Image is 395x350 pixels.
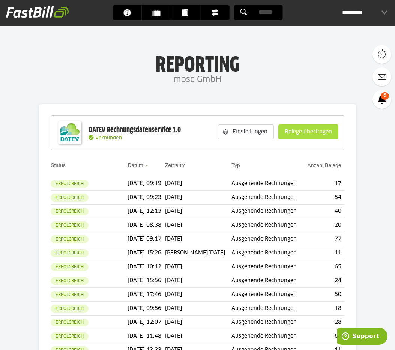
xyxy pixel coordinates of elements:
[89,125,181,135] div: DATEV Rechnungsdatenservice 1.0
[113,5,141,20] a: Dashboard
[51,249,89,257] sl-badge: Erfolgreich
[128,302,165,316] td: [DATE] 09:56
[51,208,89,215] sl-badge: Erfolgreich
[231,302,303,316] td: Ausgehende Rechnungen
[200,5,229,20] a: Finanzen
[128,177,165,191] td: [DATE] 09:19
[231,246,303,260] td: Ausgehende Rechnungen
[303,302,344,316] td: 18
[231,218,303,232] td: Ausgehende Rechnungen
[128,162,143,168] a: Datum
[231,205,303,218] td: Ausgehende Rechnungen
[165,329,232,343] td: [DATE]
[75,53,320,72] h1: Reporting
[51,162,66,168] a: Status
[51,235,89,243] sl-badge: Erfolgreich
[51,194,89,202] sl-badge: Erfolgreich
[165,218,232,232] td: [DATE]
[165,302,232,316] td: [DATE]
[278,124,338,139] sl-button: Belege übertragen
[171,5,200,20] a: Dokumente
[128,288,165,302] td: [DATE] 17:46
[307,162,341,168] a: Anzahl Belege
[51,332,89,340] sl-badge: Erfolgreich
[303,218,344,232] td: 20
[303,191,344,205] td: 54
[128,316,165,329] td: [DATE] 12:07
[165,288,232,302] td: [DATE]
[165,246,232,260] td: [PERSON_NAME][DATE]
[165,232,232,246] td: [DATE]
[231,232,303,246] td: Ausgehende Rechnungen
[303,316,344,329] td: 28
[231,191,303,205] td: Ausgehende Rechnungen
[128,218,165,232] td: [DATE] 08:38
[231,329,303,343] td: Ausgehende Rechnungen
[51,277,89,285] sl-badge: Erfolgreich
[231,316,303,329] td: Ausgehende Rechnungen
[165,274,232,288] td: [DATE]
[51,221,89,229] sl-badge: Erfolgreich
[128,274,165,288] td: [DATE] 15:56
[51,319,89,326] sl-badge: Erfolgreich
[142,5,171,20] a: Kunden
[303,274,344,288] td: 24
[218,124,274,139] sl-button: Einstellungen
[381,92,389,100] span: 6
[303,246,344,260] td: 11
[372,90,391,109] a: 6
[211,5,223,20] span: Finanzen
[231,177,303,191] td: Ausgehende Rechnungen
[231,162,240,168] a: Typ
[51,291,89,299] sl-badge: Erfolgreich
[303,260,344,274] td: 65
[55,118,85,148] img: DATEV-Datenservice Logo
[165,177,232,191] td: [DATE]
[51,263,89,271] sl-badge: Erfolgreich
[303,329,344,343] td: 60
[231,274,303,288] td: Ausgehende Rechnungen
[165,260,232,274] td: [DATE]
[231,288,303,302] td: Ausgehende Rechnungen
[95,136,122,141] span: Verbunden
[128,260,165,274] td: [DATE] 10:12
[182,5,194,20] span: Dokumente
[51,180,89,188] sl-badge: Erfolgreich
[152,5,165,20] span: Kunden
[165,205,232,218] td: [DATE]
[6,6,69,18] img: fastbill_logo_white.png
[51,305,89,313] sl-badge: Erfolgreich
[165,191,232,205] td: [DATE]
[303,232,344,246] td: 77
[165,162,186,168] a: Zeitraum
[303,288,344,302] td: 50
[303,205,344,218] td: 40
[165,316,232,329] td: [DATE]
[145,165,150,166] img: sort_desc.gif
[128,232,165,246] td: [DATE] 09:17
[128,205,165,218] td: [DATE] 12:13
[123,5,135,20] span: Dashboard
[128,329,165,343] td: [DATE] 11:48
[231,260,303,274] td: Ausgehende Rechnungen
[337,328,387,346] iframe: Öffnet ein Widget, in dem Sie weitere Informationen finden
[303,177,344,191] td: 17
[128,246,165,260] td: [DATE] 15:26
[128,191,165,205] td: [DATE] 09:23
